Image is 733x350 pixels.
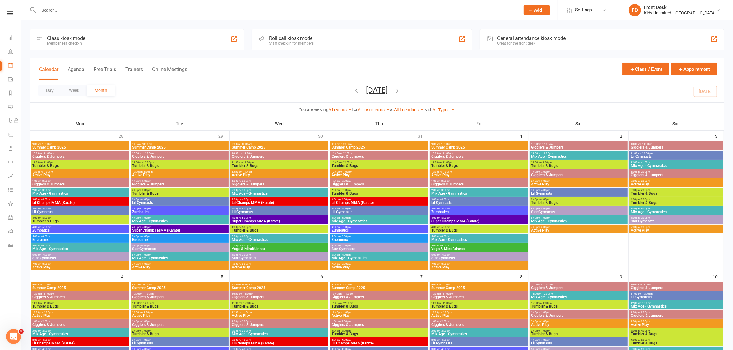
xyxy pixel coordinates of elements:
th: Fri [429,117,529,130]
span: Summer Camp 2025 [132,145,228,149]
span: - 10:00am [141,143,152,145]
a: All Types [433,107,455,112]
span: Super Champs MMA (Karate) [232,219,327,223]
span: - 4:00pm [141,207,151,210]
span: - 5:00pm [440,217,450,219]
span: - 5:00pm [241,226,251,229]
span: - 6:00pm [41,244,51,247]
span: Mix Age - Gymnastics [232,238,327,241]
span: Tumbler & Bugs [232,164,327,168]
span: - 3:00pm [440,189,450,192]
span: - 12:00pm [342,161,353,164]
span: - 5:00pm [141,217,151,219]
span: - 12:00pm [541,152,553,155]
span: Lil Gymnasts [132,201,228,205]
span: Gigglers & Jumpers [132,155,228,158]
span: 6:00pm [32,253,128,256]
span: Gigglers & Jumpers [531,173,626,177]
span: Energimix [32,238,128,241]
a: Roll call kiosk mode [8,225,21,239]
a: Dashboard [8,31,21,45]
span: Tumbler & Bugs [331,192,427,195]
span: Tumbler & Bugs [132,164,228,168]
span: 12:00pm [132,170,228,173]
a: Product Sales [8,128,21,142]
span: 5:00pm [132,235,228,238]
span: Mix Age - Gymnastics [32,192,128,195]
span: 3:00pm [331,198,427,201]
span: 4:00pm [32,217,128,219]
span: 3:00pm [32,198,128,201]
th: Sat [529,117,629,130]
span: Zumbatics [431,210,527,214]
span: 6:00pm [531,217,626,219]
span: Tumbler & Bugs [630,201,722,205]
span: 3:00pm [232,198,327,201]
span: 4:00pm [132,226,228,229]
span: 3:00pm [531,189,626,192]
span: - 4:00pm [241,207,251,210]
div: 31 [418,131,429,141]
button: Online Meetings [152,66,187,80]
div: 30 [318,131,329,141]
div: Staff check-in for members [269,41,314,46]
a: Assessments [8,170,21,184]
span: 2:00pm [331,189,427,192]
strong: with [425,107,433,112]
span: - 6:00pm [41,235,51,238]
span: 5:00pm [531,207,626,210]
a: What's New [8,197,21,211]
th: Wed [230,117,329,130]
span: Tumbler & Bugs [431,164,527,168]
span: Lil Gymnasts [331,210,427,214]
span: 12:00pm [232,170,327,173]
span: - 6:00pm [340,235,351,238]
div: Roll call kiosk mode [269,35,314,41]
span: 3:00pm [331,207,427,210]
div: 2 [620,131,628,141]
span: - 12:00pm [342,152,353,155]
span: - 4:00pm [640,189,650,192]
th: Thu [329,117,429,130]
span: 7:00pm [630,226,722,229]
span: Add [534,8,542,13]
span: - 4:00pm [41,207,51,210]
span: Active Play [331,173,427,177]
span: Active Play [232,173,327,177]
span: 3:00pm [431,198,527,201]
span: 4:00pm [331,226,427,229]
span: - 5:00pm [241,217,251,219]
strong: You are viewing [299,107,329,112]
a: All Instructors [358,107,390,112]
span: Gigglers & Jumpers [431,182,527,186]
span: - 10:00am [340,143,352,145]
span: Star Gymnasts [630,219,722,223]
span: - 4:00pm [440,207,450,210]
span: 10:00am [531,143,626,145]
div: FD [629,4,641,16]
span: Gigglers & Jumpers [331,155,427,158]
span: 11:00am [331,152,427,155]
span: - 12:00pm [641,152,653,155]
span: Active Play [431,173,527,177]
span: 5:00pm [132,244,228,247]
span: 2:00pm [431,189,527,192]
span: - 3:00pm [41,189,51,192]
span: 2:00pm [630,180,722,182]
div: 29 [218,131,229,141]
span: Lil Champs MMA (Karate) [331,201,427,205]
span: 5:00pm [331,235,427,238]
a: All Locations [394,107,425,112]
th: Tue [130,117,230,130]
span: 12:00pm [630,161,722,164]
span: Active Play [630,182,722,186]
span: Tumbler & Bugs [531,201,626,205]
span: 9:00am [331,143,427,145]
span: 11:00am [630,152,722,155]
iframe: Intercom live chat [6,329,21,344]
span: - 4:00pm [340,207,351,210]
span: Gigglers & Jumpers [32,182,128,186]
span: - 6:00pm [241,235,251,238]
span: 5:00pm [232,244,327,247]
span: Mix Age - Gymnastics [431,238,527,241]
